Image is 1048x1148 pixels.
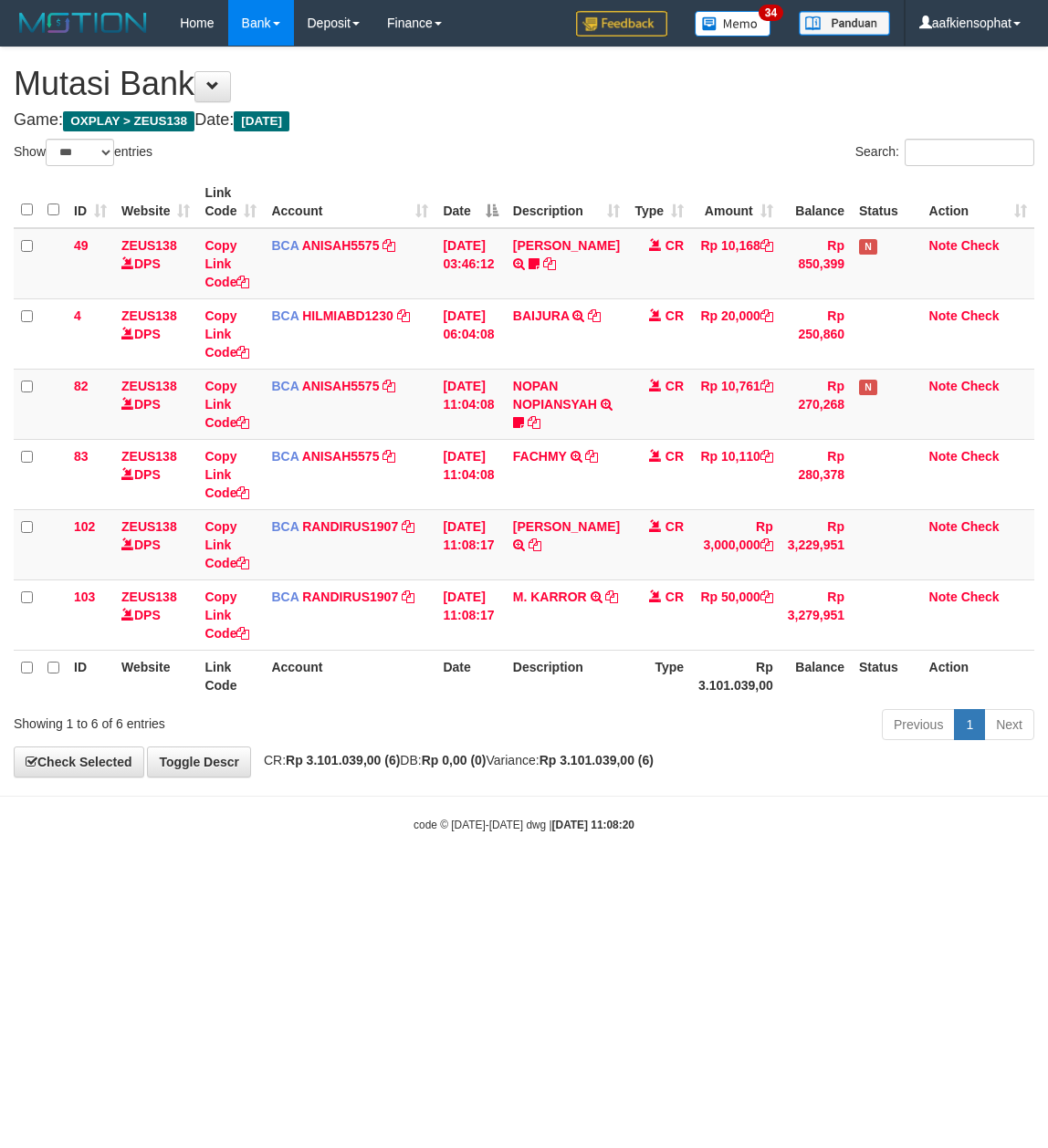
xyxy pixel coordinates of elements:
a: Toggle Descr [147,746,251,778]
span: BCA [271,449,299,464]
a: Copy HILMIABD1230 to clipboard [397,308,410,323]
a: Check [961,449,1000,464]
a: Copy Rp 50,000 to clipboard [760,590,773,604]
a: Copy Link Code [204,379,249,430]
span: 4 [74,308,81,323]
a: FACHMY [513,449,567,464]
td: [DATE] 11:04:08 [435,369,505,439]
a: Copy Link Code [204,308,249,360]
td: Rp 850,399 [781,228,852,299]
a: Copy INA PAUJANAH to clipboard [543,256,556,271]
td: DPS [114,369,197,439]
a: BAIJURA [513,308,570,323]
a: ANISAH5575 [302,379,380,393]
span: BCA [271,519,299,534]
a: Note [929,308,958,323]
a: 1 [954,709,985,740]
th: Account: activate to sort column ascending [264,176,435,228]
span: CR: DB: Variance: [255,753,654,767]
a: ZEUS138 [121,238,177,253]
th: Description [506,650,627,702]
span: CR [665,590,684,604]
a: Copy FACHMY to clipboard [585,449,598,464]
a: Note [929,519,958,534]
span: [DATE] [234,111,289,131]
a: Copy Rp 10,761 to clipboard [760,379,773,393]
a: ANISAH5575 [302,449,380,464]
td: DPS [114,228,197,299]
th: Type: activate to sort column ascending [627,176,691,228]
td: DPS [114,439,197,509]
span: Has Note [859,380,877,395]
td: Rp 250,860 [781,298,852,369]
a: Copy Rp 3,000,000 to clipboard [760,537,773,552]
a: Copy Rp 10,110 to clipboard [760,449,773,464]
td: DPS [114,579,197,650]
a: Previous [882,709,955,740]
a: Copy RANDIRUS1907 to clipboard [402,519,414,534]
span: BCA [271,238,299,253]
span: BCA [271,590,299,604]
a: Check [961,379,1000,393]
a: ZEUS138 [121,449,177,464]
td: Rp 280,378 [781,439,852,509]
span: CR [665,379,684,393]
td: Rp 3,229,951 [781,509,852,579]
a: [PERSON_NAME] [513,519,620,534]
a: Copy Rp 10,168 to clipboard [760,238,773,253]
span: CR [665,238,684,253]
a: Copy Link Code [204,449,249,500]
a: Copy NOPAN NOPIANSYAH to clipboard [528,415,540,430]
a: Check [961,308,1000,323]
h4: Game: Date: [14,111,1034,130]
th: ID: activate to sort column ascending [67,176,114,228]
a: Copy ANISAH5575 to clipboard [383,238,395,253]
span: BCA [271,308,299,323]
a: ZEUS138 [121,590,177,604]
td: Rp 270,268 [781,369,852,439]
td: [DATE] 11:08:17 [435,579,505,650]
a: Check [961,238,1000,253]
a: HILMIABD1230 [302,308,393,323]
td: Rp 10,110 [691,439,781,509]
a: Note [929,379,958,393]
span: OXPLAY > ZEUS138 [63,111,194,131]
th: Action: activate to sort column ascending [922,176,1034,228]
th: Balance [781,176,852,228]
td: DPS [114,509,197,579]
span: Has Note [859,239,877,255]
td: Rp 50,000 [691,579,781,650]
th: Rp 3.101.039,00 [691,650,781,702]
span: CR [665,449,684,464]
a: Copy ANISAH5575 to clipboard [383,379,395,393]
th: Balance [781,650,852,702]
th: Amount: activate to sort column ascending [691,176,781,228]
span: CR [665,308,684,323]
th: Status [852,650,922,702]
span: 103 [74,590,95,604]
th: Website [114,650,197,702]
a: Copy M. KARROR to clipboard [605,590,618,604]
a: Check Selected [14,746,144,778]
strong: Rp 3.101.039,00 (6) [286,753,400,767]
th: Date: activate to sort column descending [435,176,505,228]
img: Feedback.jpg [576,11,667,37]
span: 83 [74,449,89,464]
a: ANISAH5575 [302,238,380,253]
a: Check [961,590,1000,604]
td: [DATE] 11:04:08 [435,439,505,509]
label: Search: [855,139,1034,166]
th: Link Code: activate to sort column ascending [197,176,264,228]
a: Copy RANDIRUS1907 to clipboard [402,590,414,604]
th: Status [852,176,922,228]
a: ZEUS138 [121,519,177,534]
h1: Mutasi Bank [14,66,1034,102]
td: [DATE] 06:04:08 [435,298,505,369]
img: panduan.png [799,11,890,36]
td: Rp 3,000,000 [691,509,781,579]
td: [DATE] 11:08:17 [435,509,505,579]
a: Copy ANISAH5575 to clipboard [383,449,395,464]
a: Note [929,590,958,604]
td: Rp 10,761 [691,369,781,439]
a: [PERSON_NAME] [513,238,620,253]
